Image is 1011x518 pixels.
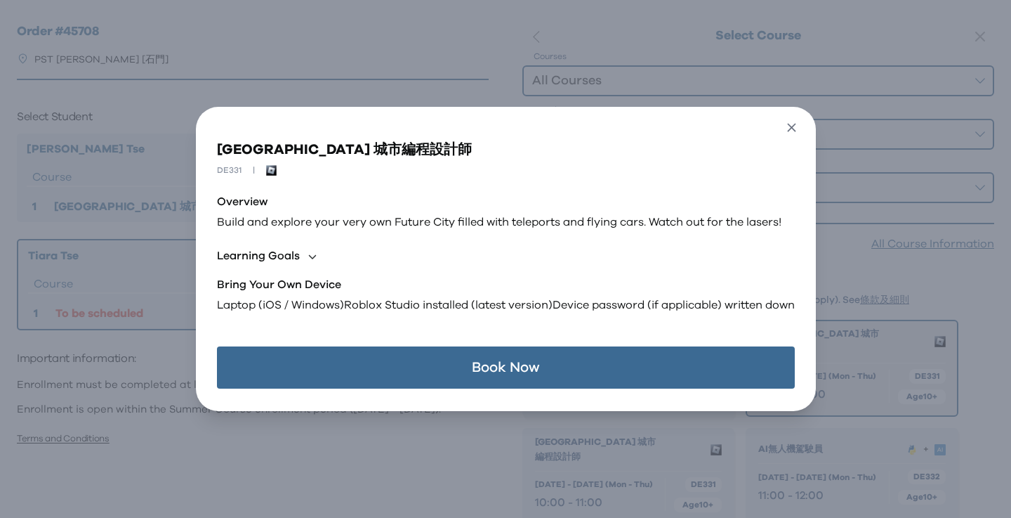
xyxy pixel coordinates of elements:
p: Bring Your Own Device [217,278,795,292]
span: Device password (if applicable) written down [553,299,795,311]
span: Laptop (iOS / Windows) [217,299,344,311]
p: DE331 [217,163,242,178]
button: Learning Goals [217,243,795,269]
p: Overview [217,195,795,209]
p: Learning Goals [217,249,300,264]
h2: [GEOGRAPHIC_DATA] 城市編程設計師 [217,143,795,157]
span: Roblox Studio installed (latest version) [344,299,553,311]
button: Book Now [217,347,795,389]
img: Subject Icon 1 [266,165,277,176]
p: | [253,163,255,178]
p: Build and explore your very own Future City filled with teleports and flying cars. Watch out for ... [217,215,795,230]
